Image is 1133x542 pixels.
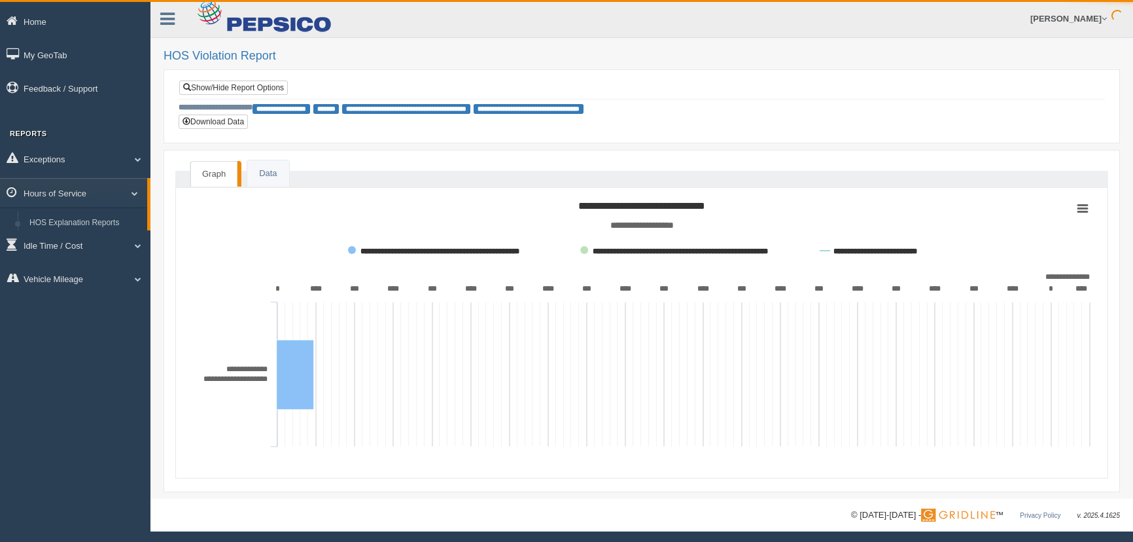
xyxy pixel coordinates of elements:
[179,81,288,95] a: Show/Hide Report Options
[247,160,288,187] a: Data
[851,509,1120,522] div: © [DATE]-[DATE] - ™
[164,50,1120,63] h2: HOS Violation Report
[190,161,237,187] a: Graph
[1020,512,1060,519] a: Privacy Policy
[1077,512,1120,519] span: v. 2025.4.1625
[179,115,248,129] button: Download Data
[921,509,995,522] img: Gridline
[24,211,147,235] a: HOS Explanation Reports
